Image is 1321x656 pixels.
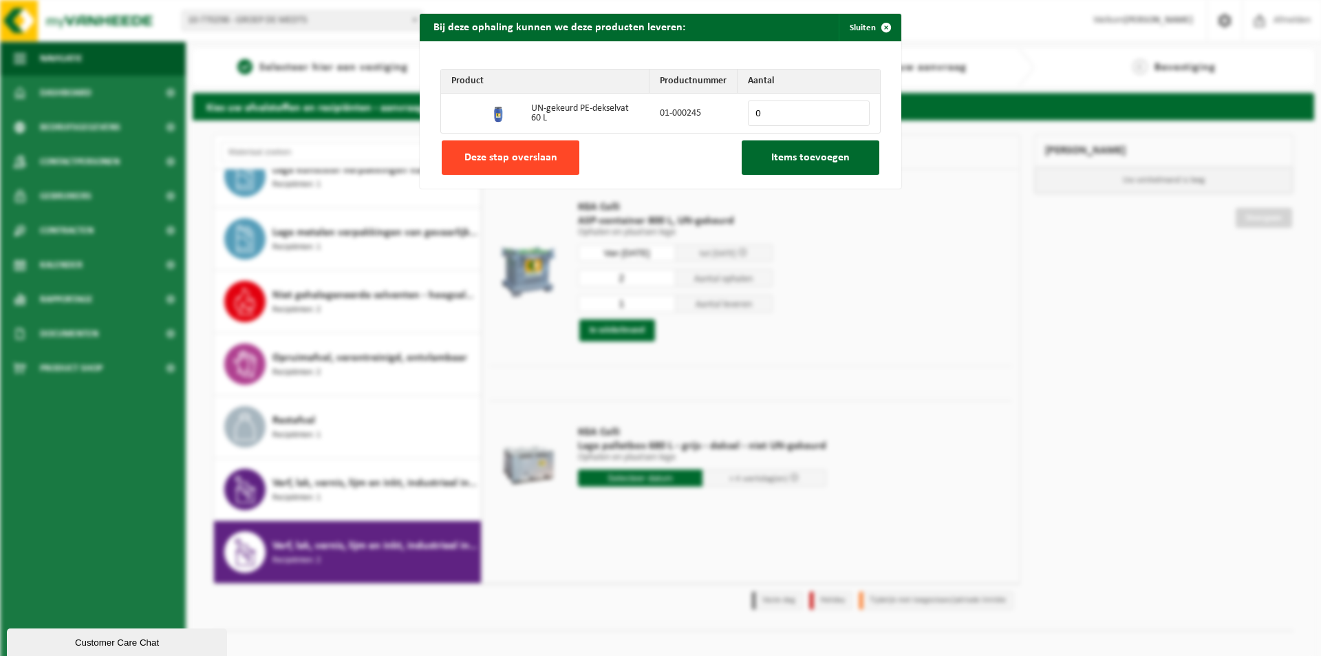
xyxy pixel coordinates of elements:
[464,152,557,163] span: Deze stap overslaan
[771,152,850,163] span: Items toevoegen
[7,626,230,656] iframe: chat widget
[742,140,879,175] button: Items toevoegen
[488,101,511,123] img: 01-000245
[521,94,649,133] td: UN-gekeurd PE-dekselvat 60 L
[442,140,579,175] button: Deze stap overslaan
[420,14,699,40] h2: Bij deze ophaling kunnen we deze producten leveren:
[441,70,649,94] th: Product
[649,94,738,133] td: 01-000245
[839,14,900,41] button: Sluiten
[649,70,738,94] th: Productnummer
[738,70,880,94] th: Aantal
